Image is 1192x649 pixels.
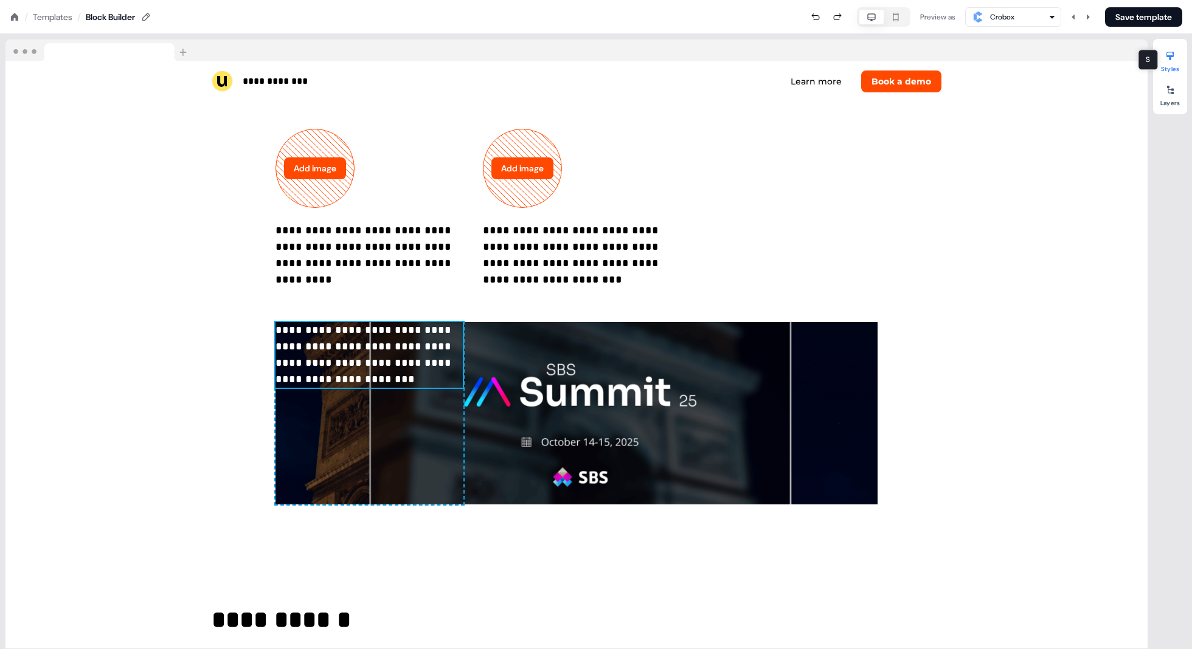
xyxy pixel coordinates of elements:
button: Add image [284,157,346,179]
button: Styles [1153,46,1187,73]
div: Add image [275,129,355,208]
div: Learn moreBook a demo [581,70,941,92]
div: Crobox [990,11,1014,23]
div: Block Builder [86,11,135,23]
div: Add image [483,129,562,208]
button: Book a demo [861,70,941,92]
div: / [24,10,28,24]
button: Add image [491,157,553,179]
div: / [77,10,81,24]
a: Templates [33,11,72,23]
div: Preview as [920,11,955,23]
button: Save template [1105,7,1182,27]
img: Browser topbar [5,39,192,61]
button: Learn more [781,70,851,92]
div: S [1138,49,1158,70]
button: Layers [1153,80,1187,107]
button: Crobox [965,7,1061,27]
